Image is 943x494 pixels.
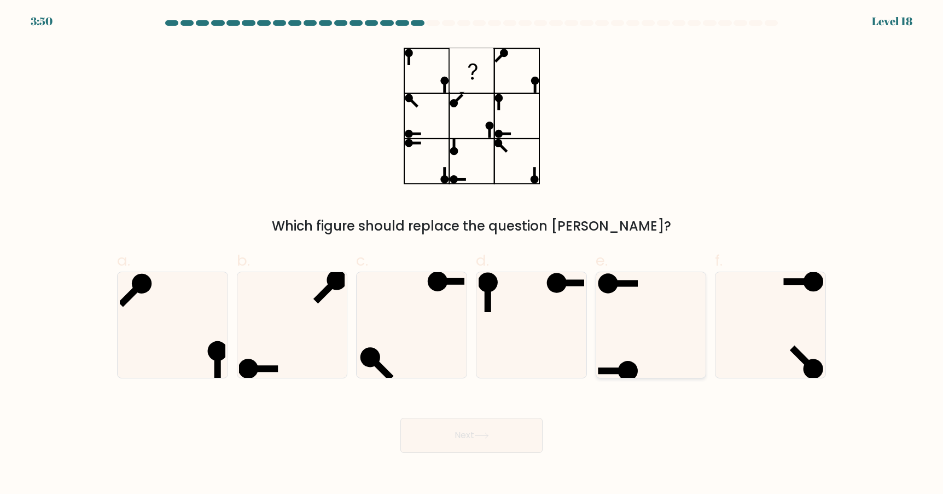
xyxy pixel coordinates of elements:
[237,250,250,271] span: b.
[124,216,819,236] div: Which figure should replace the question [PERSON_NAME]?
[715,250,723,271] span: f.
[400,418,543,453] button: Next
[117,250,130,271] span: a.
[596,250,608,271] span: e.
[476,250,489,271] span: d.
[872,13,912,30] div: Level 18
[31,13,53,30] div: 3:50
[356,250,368,271] span: c.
